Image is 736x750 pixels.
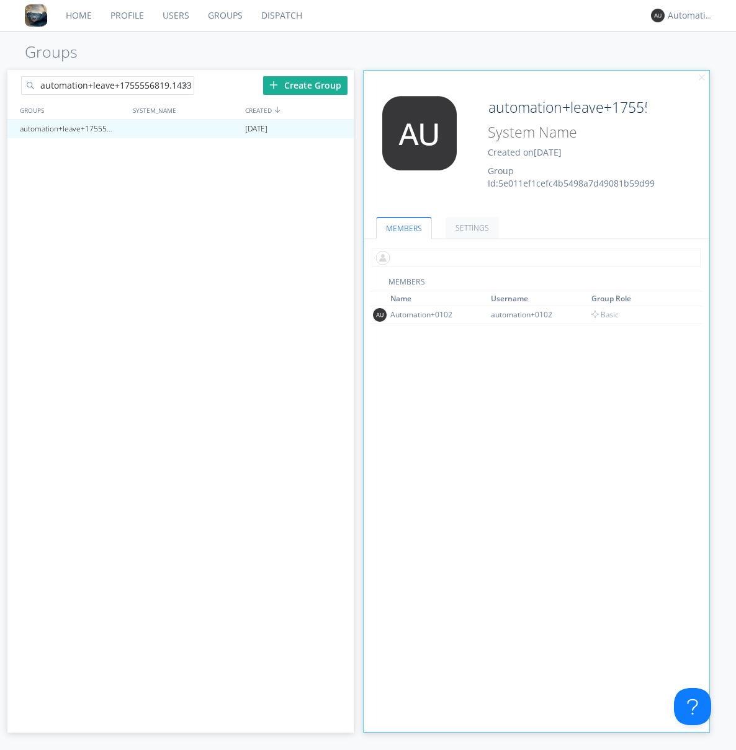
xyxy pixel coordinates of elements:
img: 373638.png [651,9,665,22]
div: automation+leave+1755556819.1433895 [17,120,128,138]
th: Toggle SortBy [489,291,590,306]
img: 373638.png [373,96,466,170]
h1: Groups [25,43,736,61]
div: Create Group [263,76,348,95]
th: Toggle SortBy [590,291,690,306]
img: plus.svg [269,81,278,89]
a: MEMBERS [376,217,432,239]
img: 8ff700cf5bab4eb8a436322861af2272 [25,4,47,27]
a: SETTINGS [446,217,499,239]
a: automation+leave+1755556819.1433895[DATE] [7,120,354,138]
img: cancel.svg [698,74,706,82]
span: [DATE] [245,120,267,138]
input: Type name of user to add to group [372,249,701,267]
span: Created on [488,146,562,158]
th: Toggle SortBy [388,291,489,306]
div: CREATED [242,101,355,119]
div: SYSTEM_NAME [130,101,242,119]
span: Basic [591,309,619,320]
div: MEMBERS [370,276,704,291]
img: 373638.png [373,308,387,322]
iframe: Toggle Customer Support [674,688,711,725]
div: GROUPS [17,101,127,119]
input: System Name [483,121,648,143]
div: Automation+0102 [390,309,483,320]
input: Search groups [21,76,194,95]
span: Group Id: 5e011ef1cefc4b5498a7d49081b59d99 [488,165,655,189]
div: automation+0102 [491,309,584,320]
span: [DATE] [534,146,562,158]
input: Group Name [483,96,648,119]
div: Automation+0004 [668,9,714,22]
